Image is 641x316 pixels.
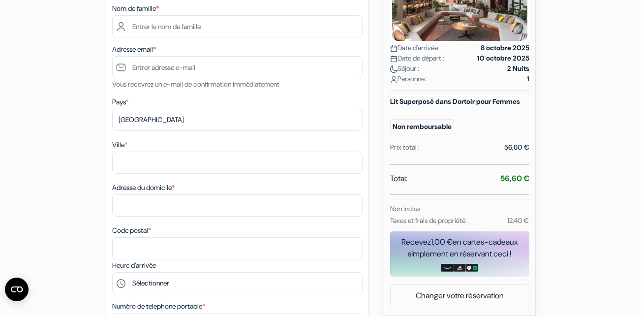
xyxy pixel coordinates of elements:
[112,97,128,107] label: Pays
[390,53,444,63] span: Date de départ :
[481,43,529,53] strong: 8 octobre 2025
[112,56,363,78] input: Entrer adresse e-mail
[390,55,397,63] img: calendar.svg
[112,301,205,312] label: Numéro de telephone portable
[390,45,397,52] img: calendar.svg
[466,264,478,272] img: uber-uber-eats-card.png
[527,74,529,84] strong: 1
[390,43,441,53] span: Date d'arrivée :
[390,119,454,134] small: Non remboursable
[112,80,279,89] small: Vous recevrez un e-mail de confirmation immédiatement
[454,264,466,272] img: adidas-card.png
[441,264,454,272] img: amazon-card-no-text.png
[390,76,397,83] img: user_icon.svg
[391,286,529,305] a: Changer votre réservation
[431,237,453,247] span: 1,00 €
[112,225,151,236] label: Code postal
[390,65,397,73] img: moon.svg
[112,140,127,150] label: Ville
[507,63,529,74] strong: 2 Nuits
[477,53,529,63] strong: 10 octobre 2025
[390,173,407,185] span: Total:
[112,15,363,37] input: Entrer le nom de famille
[504,142,529,153] div: 56,60 €
[390,74,427,84] span: Personne :
[390,236,529,260] div: Recevez en cartes-cadeaux simplement en réservant ceci !
[500,173,529,184] strong: 56,60 €
[390,204,420,213] small: Non inclus
[390,142,420,153] div: Prix total :
[5,278,29,301] button: Ouvrir le widget CMP
[112,260,156,271] label: Heure d'arrivée
[390,216,467,225] small: Taxes et frais de propriété:
[112,183,175,193] label: Adresse du domicile
[112,44,156,55] label: Adresse email
[112,3,159,14] label: Nom de famille
[390,63,419,74] span: Séjour :
[507,216,529,225] small: 12,40 €
[390,97,520,106] b: Lit Superposé dans Dortoir pour Femmes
